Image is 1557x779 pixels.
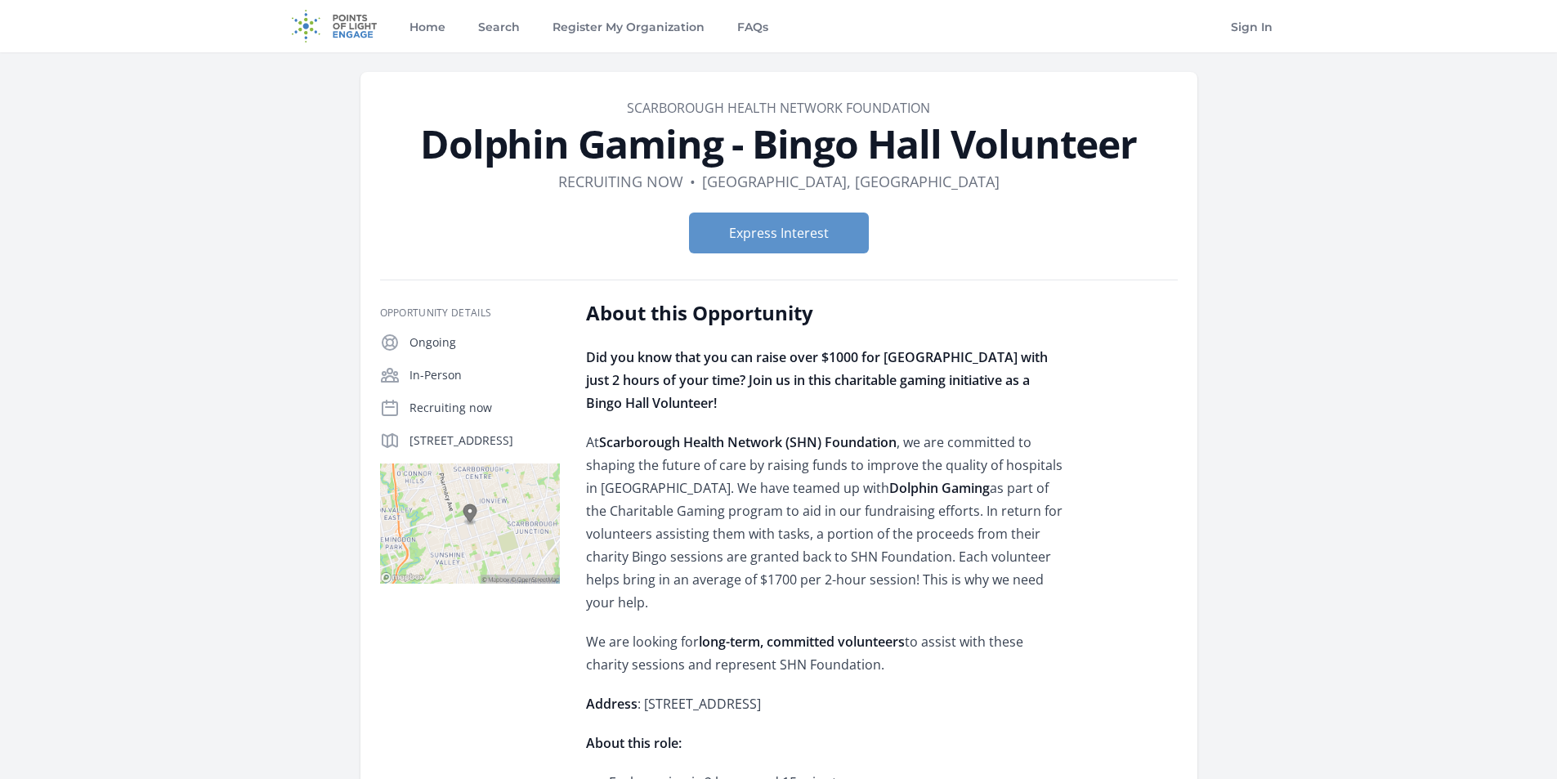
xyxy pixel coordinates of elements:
div: • [690,170,696,193]
strong: Scarborough Health Network (SHN) Foundation [599,433,897,451]
img: Map [380,463,560,584]
p: : [STREET_ADDRESS] [586,692,1064,715]
p: Ongoing [409,334,560,351]
p: In-Person [409,367,560,383]
a: Scarborough Health Network Foundation [627,99,930,117]
button: Express Interest [689,213,869,253]
strong: long-term, committed volunteers [699,633,905,651]
h3: Opportunity Details [380,307,560,320]
p: We are looking for to assist with these charity sessions and represent SHN Foundation. [586,630,1064,676]
strong: Dolphin Gaming [889,479,990,497]
h1: Dolphin Gaming - Bingo Hall Volunteer [380,124,1178,163]
dd: [GEOGRAPHIC_DATA], [GEOGRAPHIC_DATA] [702,170,1000,193]
strong: Did you know that you can raise over $1000 for [GEOGRAPHIC_DATA] with just 2 hours of your time? ... [586,348,1048,412]
strong: Address [586,695,638,713]
dd: Recruiting now [558,170,683,193]
strong: About this role: [586,734,682,752]
p: [STREET_ADDRESS] [409,432,560,449]
h2: About this Opportunity [586,300,1064,326]
p: At , we are committed to shaping the future of care by raising funds to improve the quality of ho... [586,431,1064,614]
p: Recruiting now [409,400,560,416]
